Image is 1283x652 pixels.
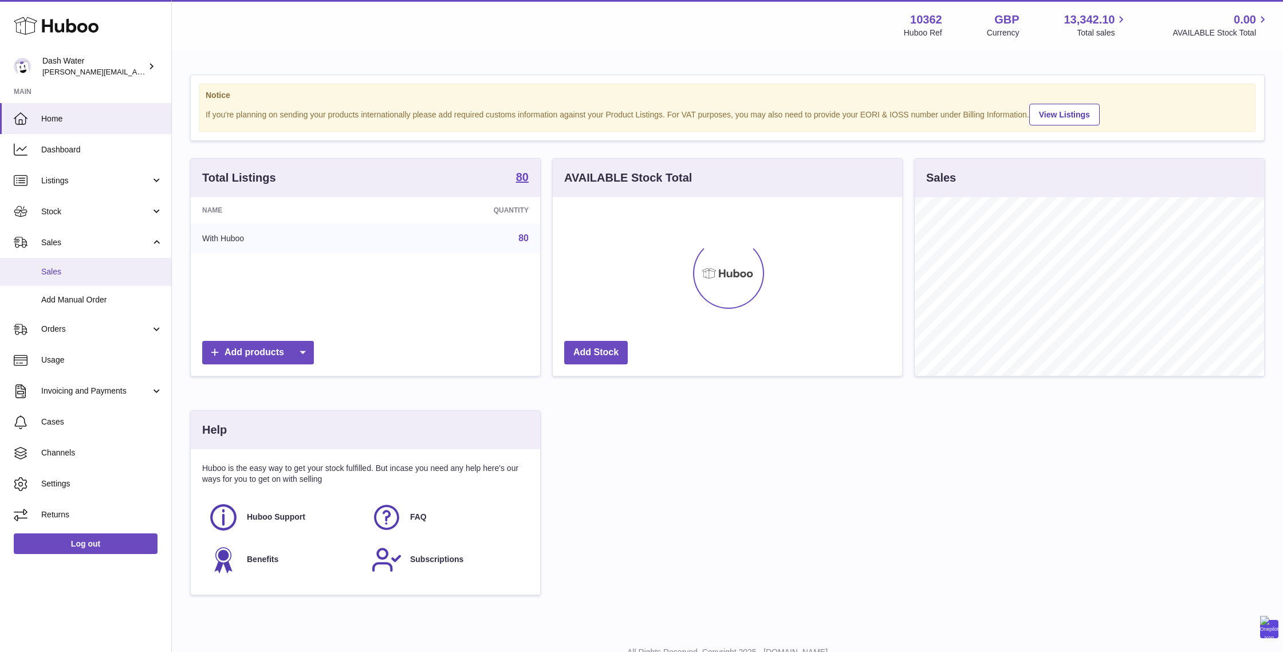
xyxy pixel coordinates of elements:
span: Usage [41,355,163,366]
a: Log out [14,533,158,554]
span: Orders [41,324,151,335]
a: Huboo Support [208,502,360,533]
span: Channels [41,447,163,458]
a: Add products [202,341,314,364]
a: 13,342.10 Total sales [1064,12,1128,38]
a: Add Stock [564,341,628,364]
span: Sales [41,266,163,277]
span: 13,342.10 [1064,12,1115,28]
div: Dash Water [42,56,145,77]
a: Subscriptions [371,544,523,575]
h3: AVAILABLE Stock Total [564,170,692,186]
strong: GBP [994,12,1019,28]
span: Home [41,113,163,124]
span: [PERSON_NAME][EMAIL_ADDRESS][DOMAIN_NAME] [42,67,230,76]
span: Dashboard [41,144,163,155]
span: Subscriptions [410,554,463,565]
span: FAQ [410,512,427,523]
span: Benefits [247,554,278,565]
a: FAQ [371,502,523,533]
th: Name [191,197,375,223]
div: Huboo Ref [904,28,942,38]
th: Quantity [375,197,540,223]
span: Settings [41,478,163,489]
a: View Listings [1029,104,1100,125]
td: With Huboo [191,223,375,253]
span: Listings [41,175,151,186]
strong: Notice [206,90,1249,101]
span: Sales [41,237,151,248]
h3: Help [202,422,227,438]
span: 0.00 [1234,12,1256,28]
span: Stock [41,206,151,217]
div: If you're planning on sending your products internationally please add required customs informati... [206,102,1249,125]
h3: Sales [926,170,956,186]
a: 80 [516,171,529,185]
div: Currency [987,28,1020,38]
span: Invoicing and Payments [41,386,151,396]
span: Huboo Support [247,512,305,523]
a: 80 [518,233,529,243]
span: Total sales [1077,28,1128,38]
span: AVAILABLE Stock Total [1172,28,1269,38]
strong: 10362 [910,12,942,28]
p: Huboo is the easy way to get your stock fulfilled. But incase you need any help here's our ways f... [202,463,529,485]
span: Cases [41,417,163,427]
a: 0.00 AVAILABLE Stock Total [1172,12,1269,38]
a: Benefits [208,544,360,575]
strong: 80 [516,171,529,183]
img: james@dash-water.com [14,58,31,75]
span: Returns [41,509,163,520]
h3: Total Listings [202,170,276,186]
span: Add Manual Order [41,294,163,305]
